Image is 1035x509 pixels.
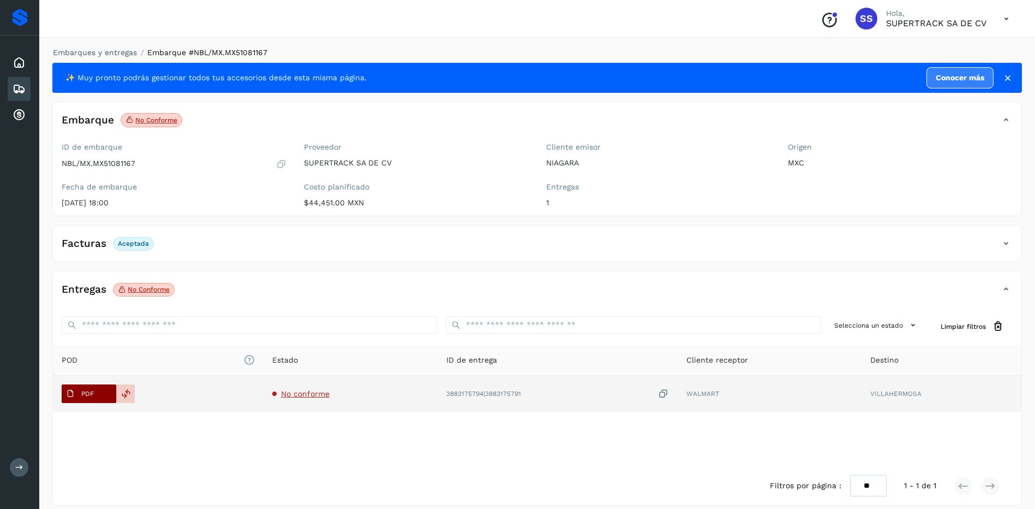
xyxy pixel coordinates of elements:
[281,389,330,398] span: No conforme
[886,18,986,28] p: SUPERTRACK SA DE CV
[272,354,298,366] span: Estado
[941,322,986,332] span: Limpiar filtros
[788,158,1013,168] p: MXC
[8,77,31,101] div: Embarques
[926,67,994,88] a: Conocer más
[446,354,497,366] span: ID de entrega
[147,48,267,57] span: Embarque #NBL/MX.MX51081167
[62,238,106,250] h4: Facturas
[53,111,1021,138] div: EmbarqueNo conforme
[546,158,771,168] p: NIAGARA
[861,376,1021,412] td: VILLAHERMOSA
[62,198,286,208] p: [DATE] 18:00
[135,116,177,124] p: No conforme
[62,354,255,366] span: POD
[788,143,1013,152] label: Origen
[128,286,170,293] p: No conforme
[81,390,94,398] p: PDF
[65,72,367,84] span: ✨ Muy pronto podrás gestionar todos tus accesorios desde esta misma página.
[304,143,529,152] label: Proveedor
[678,376,861,412] td: WALMART
[116,384,135,403] div: Reemplazar POD
[304,198,529,208] p: $44,451.00 MXN
[53,280,1021,307] div: EntregasNo conforme
[904,480,936,492] span: 1 - 1 de 1
[62,182,286,192] label: Fecha de embarque
[546,182,771,192] label: Entregas
[62,114,114,127] h4: Embarque
[62,159,135,168] p: NBL/MX.MX51081167
[870,354,899,366] span: Destino
[446,388,669,400] div: 3883175794|3883175791
[53,48,137,57] a: Embarques y entregas
[304,182,529,192] label: Costo planificado
[686,354,748,366] span: Cliente receptor
[830,316,923,334] button: Selecciona un estado
[118,240,149,247] p: Aceptada
[886,9,986,18] p: Hola,
[8,51,31,75] div: Inicio
[52,47,1022,58] nav: breadcrumb
[932,316,1013,336] button: Limpiar filtros
[62,143,286,152] label: ID de embarque
[53,234,1021,262] div: FacturasAceptada
[8,103,31,127] div: Cuentas por cobrar
[62,283,106,296] h4: Entregas
[304,158,529,168] p: SUPERTRACK SA DE CV
[546,143,771,152] label: Cliente emisor
[770,480,841,492] span: Filtros por página :
[62,384,116,403] button: PDF
[546,198,771,208] p: 1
